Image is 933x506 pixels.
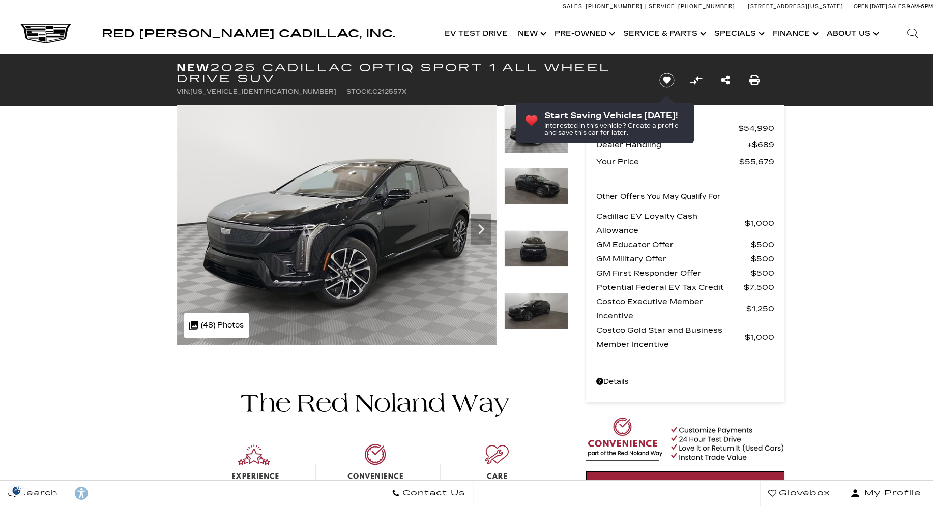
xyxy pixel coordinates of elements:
[549,13,618,54] a: Pre-Owned
[596,266,774,280] a: GM First Responder Offer $500
[747,138,774,152] span: $689
[596,209,774,237] a: Cadillac EV Loyalty Cash Allowance $1,000
[751,237,774,252] span: $500
[596,294,746,323] span: Costco Executive Member Incentive
[907,3,933,10] span: 9 AM-6 PM
[596,280,744,294] span: Potential Federal EV Tax Credit
[822,13,882,54] a: About Us
[656,72,678,88] button: Save vehicle
[746,302,774,316] span: $1,250
[596,252,751,266] span: GM Military Offer
[440,13,513,54] a: EV Test Drive
[596,121,774,135] a: MSRP $54,990
[854,3,887,10] span: Open [DATE]
[16,486,58,500] span: Search
[745,216,774,230] span: $1,000
[372,88,406,95] span: C212557X
[190,88,336,95] span: [US_VEHICLE_IDENTIFICATION_NUMBER]
[384,481,474,506] a: Contact Us
[678,3,735,10] span: [PHONE_NUMBER]
[744,280,774,294] span: $7,500
[721,73,730,87] a: Share this New 2025 Cadillac OPTIQ Sport 1 All Wheel Drive SUV
[504,230,568,267] img: New 2025 Black Raven Cadillac Sport 1 image 3
[596,138,774,152] a: Dealer Handling $689
[749,73,760,87] a: Print this New 2025 Cadillac OPTIQ Sport 1 All Wheel Drive SUV
[596,252,774,266] a: GM Military Offer $500
[177,88,190,95] span: VIN:
[596,121,738,135] span: MSRP
[177,354,568,354] iframe: Watch videos, learn about new EV models, and find the right one for you!
[504,168,568,204] img: New 2025 Black Raven Cadillac Sport 1 image 2
[649,3,677,10] span: Service:
[709,13,768,54] a: Specials
[838,481,933,506] button: Open user profile menu
[400,486,465,500] span: Contact Us
[5,485,28,496] section: Click to Open Cookie Consent Modal
[860,486,921,500] span: My Profile
[177,62,642,84] h1: 2025 Cadillac OPTIQ Sport 1 All Wheel Drive SUV
[760,481,838,506] a: Glovebox
[645,4,738,9] a: Service: [PHONE_NUMBER]
[596,237,751,252] span: GM Educator Offer
[748,3,843,10] a: [STREET_ADDRESS][US_STATE]
[596,323,774,351] a: Costco Gold Star and Business Member Incentive $1,000
[751,252,774,266] span: $500
[563,4,645,9] a: Sales: [PHONE_NUMBER]
[20,24,71,43] img: Cadillac Dark Logo with Cadillac White Text
[184,313,249,338] div: (48) Photos
[596,237,774,252] a: GM Educator Offer $500
[618,13,709,54] a: Service & Parts
[563,3,584,10] span: Sales:
[776,486,830,500] span: Glovebox
[504,293,568,330] img: New 2025 Black Raven Cadillac Sport 1 image 4
[745,330,774,344] span: $1,000
[596,155,739,169] span: Your Price
[586,471,784,499] a: Start Your Deal
[888,3,907,10] span: Sales:
[596,323,745,351] span: Costco Gold Star and Business Member Incentive
[738,121,774,135] span: $54,990
[177,105,497,345] img: New 2025 Black Raven Cadillac Sport 1 image 1
[596,266,751,280] span: GM First Responder Offer
[513,13,549,54] a: New
[596,375,774,389] a: Details
[102,27,395,40] span: Red [PERSON_NAME] Cadillac, Inc.
[751,266,774,280] span: $500
[586,3,643,10] span: [PHONE_NUMBER]
[596,155,774,169] a: Your Price $55,679
[596,294,774,323] a: Costco Executive Member Incentive $1,250
[596,209,745,237] span: Cadillac EV Loyalty Cash Allowance
[596,280,774,294] a: Potential Federal EV Tax Credit $7,500
[346,88,372,95] span: Stock:
[596,190,721,204] p: Other Offers You May Qualify For
[177,62,210,74] strong: New
[768,13,822,54] a: Finance
[5,485,28,496] img: Opt-Out Icon
[739,155,774,169] span: $55,679
[504,105,568,154] img: New 2025 Black Raven Cadillac Sport 1 image 1
[471,214,491,245] div: Next
[596,138,747,152] span: Dealer Handling
[102,28,395,39] a: Red [PERSON_NAME] Cadillac, Inc.
[688,73,704,88] button: Compare Vehicle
